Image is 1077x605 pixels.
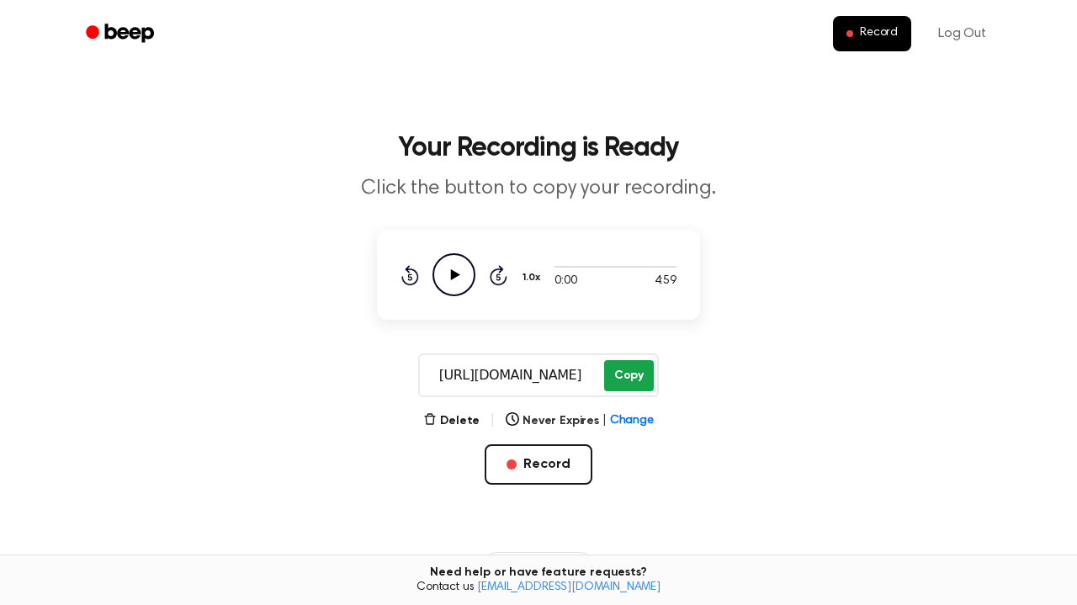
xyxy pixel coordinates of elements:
a: Beep [74,18,169,50]
button: Never Expires|Change [506,412,654,430]
button: 1.0x [521,263,546,292]
button: Recording History [483,552,594,579]
h1: Your Recording is Ready [108,135,969,162]
span: Change [610,412,654,430]
button: Record [485,444,592,485]
button: Copy [604,360,654,391]
span: | [490,411,496,431]
a: [EMAIL_ADDRESS][DOMAIN_NAME] [477,581,661,593]
p: Click the button to copy your recording. [215,175,862,203]
a: Log Out [921,13,1003,54]
span: Contact us [10,581,1067,596]
span: Record [860,26,898,41]
span: | [602,412,607,430]
span: 0:00 [554,273,576,290]
button: Record [833,16,911,51]
button: Delete [423,412,480,430]
span: 4:59 [655,273,676,290]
